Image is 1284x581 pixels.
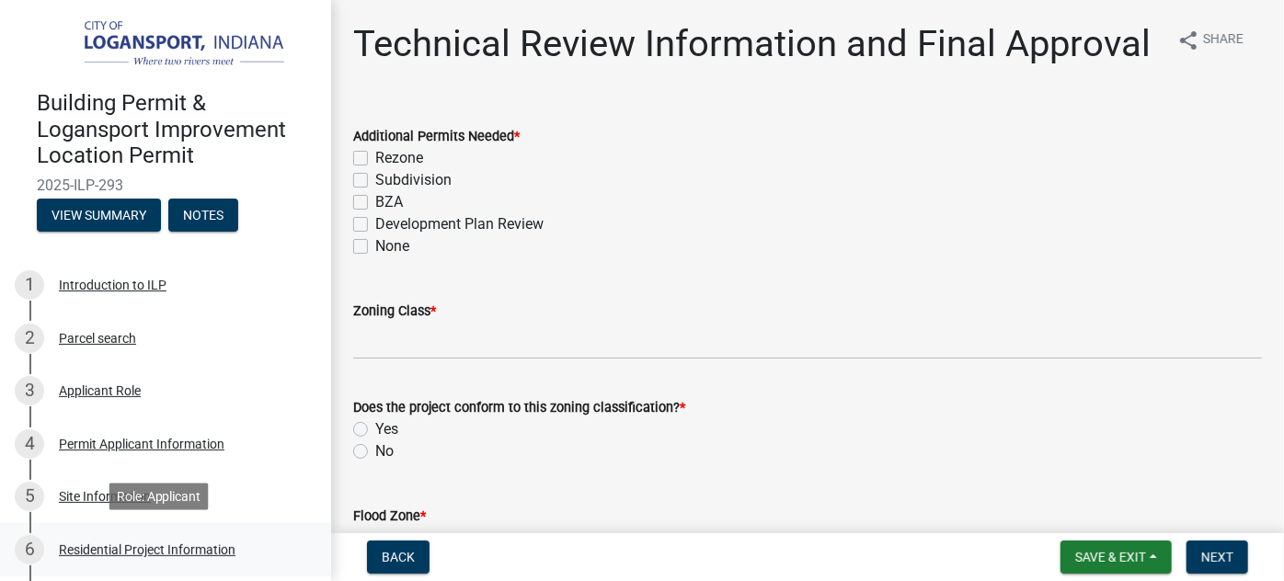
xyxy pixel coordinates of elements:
[37,209,161,223] wm-modal-confirm: Summary
[109,483,209,509] div: Role: Applicant
[168,209,238,223] wm-modal-confirm: Notes
[1203,29,1244,51] span: Share
[15,376,44,405] div: 3
[375,440,394,462] label: No
[382,550,415,564] span: Back
[59,543,235,556] div: Residential Project Information
[353,22,1151,66] h1: Technical Review Information and Final Approval
[59,332,136,345] div: Parcel search
[15,324,44,353] div: 2
[1060,541,1172,574] button: Save & Exit
[1075,550,1146,564] span: Save & Exit
[375,213,544,235] label: Development Plan Review
[1187,541,1248,574] button: Next
[15,270,44,300] div: 1
[15,482,44,511] div: 5
[37,90,316,169] h4: Building Permit & Logansport Improvement Location Permit
[375,418,398,440] label: Yes
[37,177,294,194] span: 2025-ILP-293
[375,147,423,169] label: Rezone
[375,235,409,257] label: None
[168,199,238,232] button: Notes
[59,490,151,503] div: Site Information
[1201,550,1233,564] span: Next
[375,169,452,191] label: Subdivision
[375,191,403,213] label: BZA
[59,279,166,291] div: Introduction to ILP
[353,305,436,318] label: Zoning Class
[59,384,141,397] div: Applicant Role
[367,541,430,574] button: Back
[15,535,44,564] div: 6
[353,510,426,523] label: Flood Zone
[1177,29,1199,51] i: share
[59,438,224,450] div: Permit Applicant Information
[15,429,44,459] div: 4
[353,131,520,143] label: Additional Permits Needed
[37,19,302,71] img: City of Logansport, Indiana
[1163,22,1258,58] button: shareShare
[37,199,161,232] button: View Summary
[353,402,685,415] label: Does the project conform to this zoning classification?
